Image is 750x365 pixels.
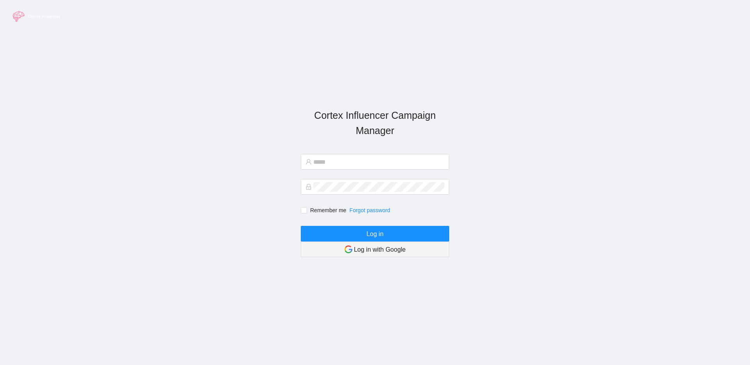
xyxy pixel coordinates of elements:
img: cortex_influencer_logo.eb7f05af6ea253643d75.png [8,8,66,25]
span: user [305,159,312,165]
button: Log in [301,226,449,242]
span: Log in [366,229,384,239]
span: lock [305,184,312,190]
button: Log in with Google [301,242,449,257]
span: Remember me [307,206,350,215]
p: Cortex Influencer Campaign Manager [301,108,449,139]
a: Forgot password [350,207,390,213]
